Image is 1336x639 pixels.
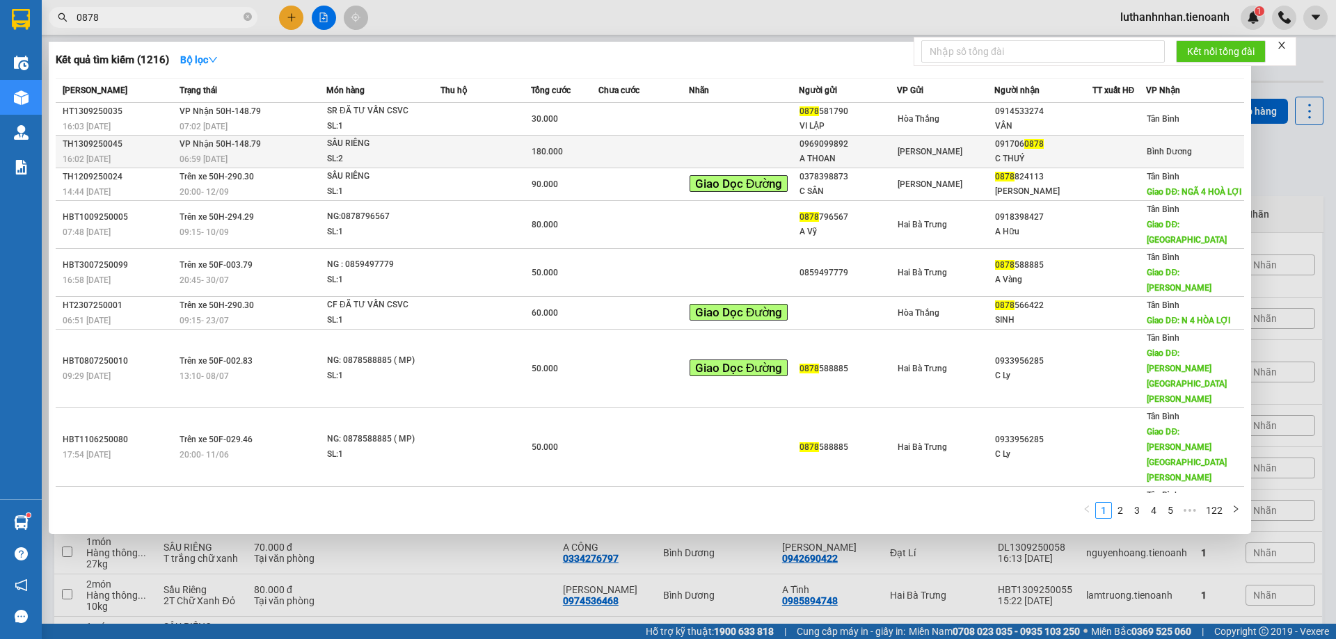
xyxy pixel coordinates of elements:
[180,139,261,149] span: VP Nhận 50H-148.79
[327,169,431,184] div: SẦU RIÊNG
[180,212,254,222] span: Trên xe 50H-294.29
[180,54,218,65] strong: Bộ lọc
[898,114,939,124] span: Hòa Thắng
[995,273,1092,287] div: A Vàng
[800,442,819,452] span: 0878
[1163,503,1178,518] a: 5
[1147,316,1230,325] span: Giao DĐ: N 4 HÒA LỢI
[14,90,29,105] img: warehouse-icon
[180,260,253,270] span: Trên xe 50F-003.79
[63,154,111,164] span: 16:02 [DATE]
[800,266,896,280] div: 0859497779
[63,450,111,460] span: 17:54 [DATE]
[898,179,962,189] span: [PERSON_NAME]
[995,447,1092,462] div: C Ly
[995,137,1092,152] div: 091706
[532,442,558,452] span: 50.000
[1113,503,1128,518] a: 2
[327,298,431,313] div: CF ĐÃ TƯ VẤN CSVC
[1147,147,1192,156] span: Bình Dương
[1201,502,1227,519] li: 122
[63,86,127,95] span: [PERSON_NAME]
[1147,490,1179,500] span: Tân Bình
[898,220,947,229] span: Hai Bà Trưng
[180,371,229,381] span: 13:10 - 08/07
[800,170,896,184] div: 0378398873
[1227,502,1244,519] li: Next Page
[994,86,1040,95] span: Người nhận
[921,40,1165,63] input: Nhập số tổng đài
[63,258,175,273] div: HBT3007250099
[800,440,896,455] div: 588885
[1277,40,1287,50] span: close
[14,515,29,530] img: warehouse-icon
[995,354,1092,369] div: 0933956285
[995,258,1092,273] div: 588885
[800,212,819,222] span: 0878
[995,432,1092,447] div: 0933956285
[327,313,431,328] div: SL: 1
[327,257,431,273] div: NG : 0859497779
[598,86,639,95] span: Chưa cước
[1147,268,1211,293] span: Giao DĐ: [PERSON_NAME]
[995,369,1092,383] div: C Ly
[1079,502,1095,519] button: left
[532,268,558,277] span: 50.000
[244,13,252,21] span: close-circle
[995,170,1092,184] div: 824113
[180,106,261,116] span: VP Nhận 50H-148.79
[1147,252,1179,262] span: Tân Bình
[1147,114,1179,124] span: Tân Bình
[995,313,1092,327] div: SINH
[1187,44,1255,59] span: Kết nối tổng đài
[63,210,175,225] div: HBT1009250005
[995,298,1092,313] div: 566422
[327,152,431,167] div: SL: 2
[800,137,896,152] div: 0969099892
[63,227,111,237] span: 07:48 [DATE]
[12,9,30,30] img: logo-vxr
[1147,220,1227,245] span: Giao DĐ: [GEOGRAPHIC_DATA]
[63,316,111,325] span: 06:51 [DATE]
[180,122,228,131] span: 07:02 [DATE]
[63,122,111,131] span: 16:03 [DATE]
[898,442,947,452] span: Hai Bà Trưng
[898,364,947,373] span: Hai Bà Trưng
[532,179,558,189] span: 90.000
[995,210,1092,225] div: 0918398427
[180,86,217,95] span: Trạng thái
[1179,502,1201,519] li: Next 5 Pages
[1024,139,1044,149] span: 0878
[169,49,229,71] button: Bộ lọcdown
[14,56,29,70] img: warehouse-icon
[800,184,896,199] div: C SÂN
[532,147,563,156] span: 180.000
[800,119,896,134] div: VI LẬP
[800,362,896,376] div: 588885
[689,86,709,95] span: Nhãn
[327,104,431,119] div: SR ĐÃ TƯ VẤN CSVC
[1147,172,1179,181] span: Tân Bình
[690,175,788,192] span: Giao Dọc Đường
[1129,502,1145,519] li: 3
[327,209,431,225] div: NG:0878796567
[180,435,253,444] span: Trên xe 50F-029.46
[15,579,28,592] span: notification
[327,432,431,447] div: NG: 0878588885 ( MP)
[1146,86,1180,95] span: VP Nhận
[327,119,431,134] div: SL: 1
[1147,300,1179,310] span: Tân Bình
[1147,204,1179,214] span: Tân Bình
[1083,505,1091,513] span: left
[63,298,175,313] div: HT2307250001
[327,369,431,384] div: SL: 1
[995,260,1015,270] span: 0878
[327,136,431,152] div: SẦU RIÊNG
[995,119,1092,134] div: VÂN
[1147,333,1179,343] span: Tân Bình
[800,225,896,239] div: A Vỹ
[326,86,365,95] span: Món hàng
[26,513,31,517] sup: 1
[898,268,947,277] span: Hai Bà Trưng
[244,11,252,24] span: close-circle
